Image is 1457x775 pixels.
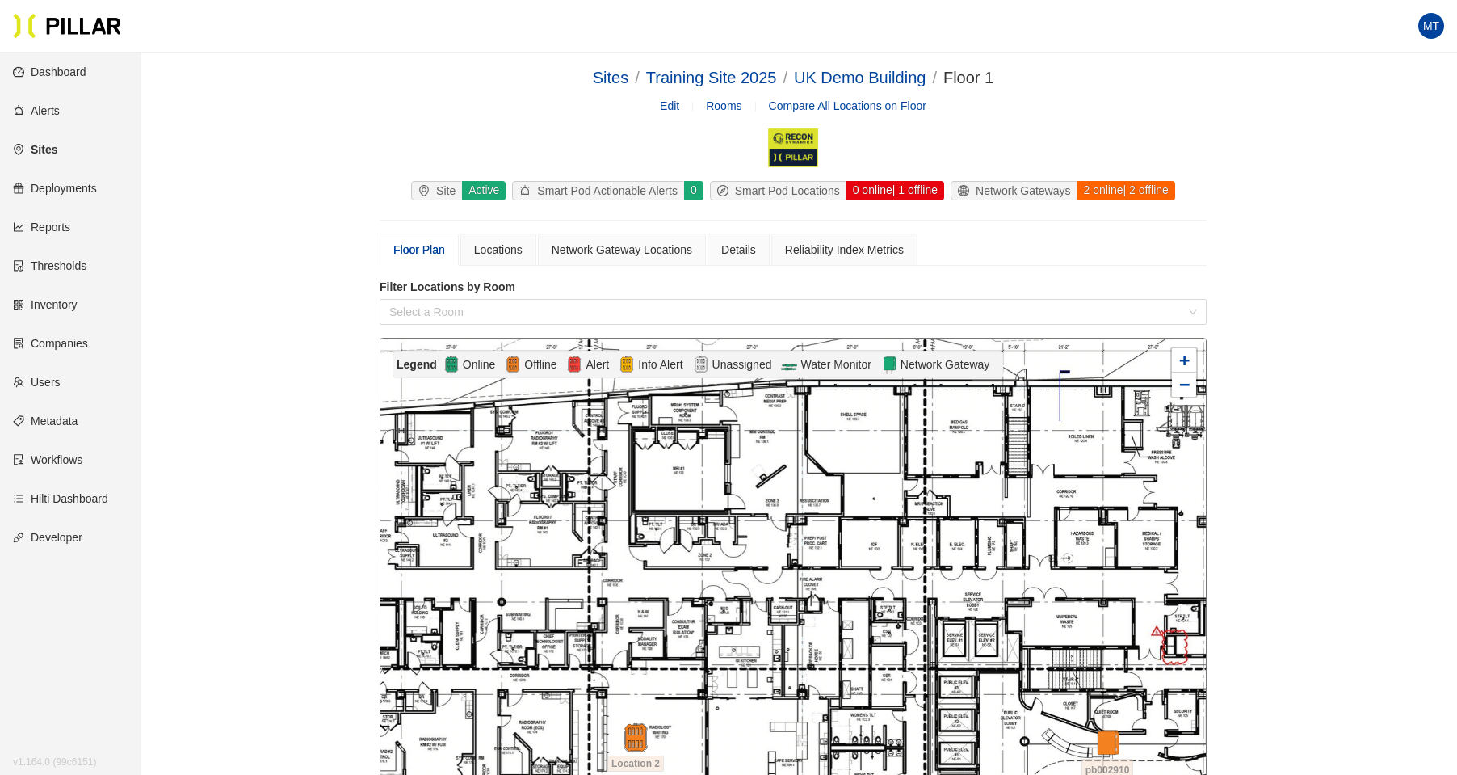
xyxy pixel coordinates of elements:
span: Unassigned [709,356,775,373]
a: tagMetadata [13,415,78,428]
span: / [635,69,640,86]
label: Filter Locations by Room [380,279,1207,296]
a: Training Site 2025 [646,69,777,86]
div: Smart Pod Locations [711,182,846,200]
a: auditWorkflows [13,453,82,466]
img: Network Gateway [881,355,897,374]
a: teamUsers [13,376,61,389]
div: Network Gateway Locations [552,241,692,259]
span: / [932,69,937,86]
a: barsHilti Dashboard [13,492,108,505]
span: Network Gateway [897,356,993,373]
img: Unassigned [693,355,709,374]
a: dashboardDashboard [13,65,86,78]
span: compass [717,185,735,196]
span: + [1179,350,1190,370]
span: Water Monitor [797,356,874,373]
div: Details [721,241,756,259]
div: 0 online | 1 offline [846,181,944,200]
img: Recon Pillar Construction [766,128,819,168]
div: 2 online | 2 offline [1077,181,1175,200]
img: Online [443,355,460,374]
div: 0 [683,181,703,200]
img: pod-offline.df94d192.svg [621,723,650,752]
img: Alert [566,355,582,374]
a: Compare All Locations on Floor [769,99,926,112]
a: giftDeployments [13,182,97,195]
a: Rooms [706,99,741,112]
a: Zoom in [1172,348,1196,373]
span: Offline [521,356,560,373]
a: solutionCompanies [13,337,88,350]
div: Network Gateways [951,182,1077,200]
span: Info Alert [635,356,686,373]
div: pb002910 [1079,730,1136,739]
span: MT [1423,13,1439,39]
a: alertAlerts [13,104,60,117]
a: UK Demo Building [794,69,926,86]
div: Floor Plan [393,241,445,259]
a: line-chartReports [13,221,70,234]
div: Location 2 [607,723,664,752]
span: global [958,185,976,196]
img: Flow-Monitor [781,355,797,374]
span: Location 2 [607,756,664,772]
span: alert [519,185,537,196]
a: apiDeveloper [13,531,82,544]
img: gateway-offline.d96533cd.svg [1093,730,1122,759]
div: Active [461,181,506,200]
a: Sites [593,69,628,86]
span: Alert [582,356,612,373]
a: alertSmart Pod Actionable Alerts0 [509,181,706,200]
img: Pillar Technologies [13,13,121,39]
span: Floor 1 [943,69,993,86]
a: Zoom out [1172,373,1196,397]
div: Reliability Index Metrics [785,241,904,259]
a: environmentSites [13,143,57,156]
span: / [783,69,787,86]
a: qrcodeInventory [13,298,78,311]
div: Site [412,182,462,200]
span: environment [418,185,436,196]
img: Offline [505,355,521,374]
div: Legend [397,356,443,373]
img: Alert [619,355,635,374]
div: Smart Pod Actionable Alerts [513,182,684,200]
span: − [1179,374,1190,394]
a: exceptionThresholds [13,259,86,272]
a: Edit [660,97,679,115]
div: Locations [474,241,523,259]
span: Online [460,356,498,373]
